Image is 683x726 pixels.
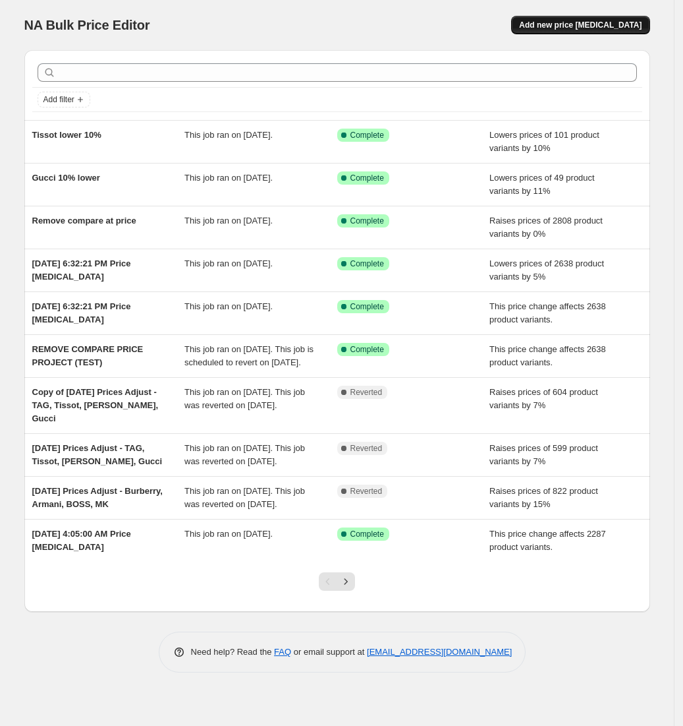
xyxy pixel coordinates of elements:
[191,647,275,657] span: Need help? Read the
[350,130,384,140] span: Complete
[32,443,163,466] span: [DATE] Prices Adjust - TAG, Tissot, [PERSON_NAME], Gucci
[350,529,384,539] span: Complete
[489,486,598,509] span: Raises prices of 822 product variants by 15%
[184,387,305,410] span: This job ran on [DATE]. This job was reverted on [DATE].
[511,16,649,34] button: Add new price [MEDICAL_DATA]
[184,258,273,268] span: This job ran on [DATE].
[24,18,150,32] span: NA Bulk Price Editor
[319,572,355,591] nav: Pagination
[350,173,384,183] span: Complete
[337,572,355,591] button: Next
[489,443,598,466] span: Raises prices of 599 product variants by 7%
[489,529,606,552] span: This price change affects 2287 product variants.
[367,647,512,657] a: [EMAIL_ADDRESS][DOMAIN_NAME]
[519,20,642,30] span: Add new price [MEDICAL_DATA]
[291,647,367,657] span: or email support at
[350,387,383,398] span: Reverted
[32,130,101,140] span: Tissot lower 10%
[489,301,606,324] span: This price change affects 2638 product variants.
[489,173,595,196] span: Lowers prices of 49 product variants by 11%
[350,486,383,497] span: Reverted
[489,344,606,367] span: This price change affects 2638 product variants.
[32,387,159,423] span: Copy of [DATE] Prices Adjust - TAG, Tissot, [PERSON_NAME], Gucci
[350,216,384,226] span: Complete
[350,301,384,312] span: Complete
[32,301,131,324] span: [DATE] 6:32:21 PM Price [MEDICAL_DATA]
[32,173,100,183] span: Gucci 10% lower
[32,486,163,509] span: [DATE] Prices Adjust - Burberry, Armani, BOSS, MK
[350,443,383,454] span: Reverted
[184,173,273,183] span: This job ran on [DATE].
[184,130,273,140] span: This job ran on [DATE].
[32,216,136,226] span: Remove compare at price
[43,94,74,105] span: Add filter
[489,130,599,153] span: Lowers prices of 101 product variants by 10%
[32,529,131,552] span: [DATE] 4:05:00 AM Price [MEDICAL_DATA]
[274,647,291,657] a: FAQ
[32,258,131,282] span: [DATE] 6:32:21 PM Price [MEDICAL_DATA]
[350,344,384,355] span: Complete
[38,92,90,107] button: Add filter
[184,529,273,539] span: This job ran on [DATE].
[184,344,314,367] span: This job ran on [DATE]. This job is scheduled to revert on [DATE].
[184,443,305,466] span: This job ran on [DATE]. This job was reverted on [DATE].
[184,486,305,509] span: This job ran on [DATE]. This job was reverted on [DATE].
[32,344,144,367] span: REMOVE COMPARE PRICE PROJECT (TEST)
[489,258,604,282] span: Lowers prices of 2638 product variants by 5%
[350,258,384,269] span: Complete
[489,387,598,410] span: Raises prices of 604 product variants by 7%
[489,216,603,239] span: Raises prices of 2808 product variants by 0%
[184,216,273,226] span: This job ran on [DATE].
[184,301,273,311] span: This job ran on [DATE].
